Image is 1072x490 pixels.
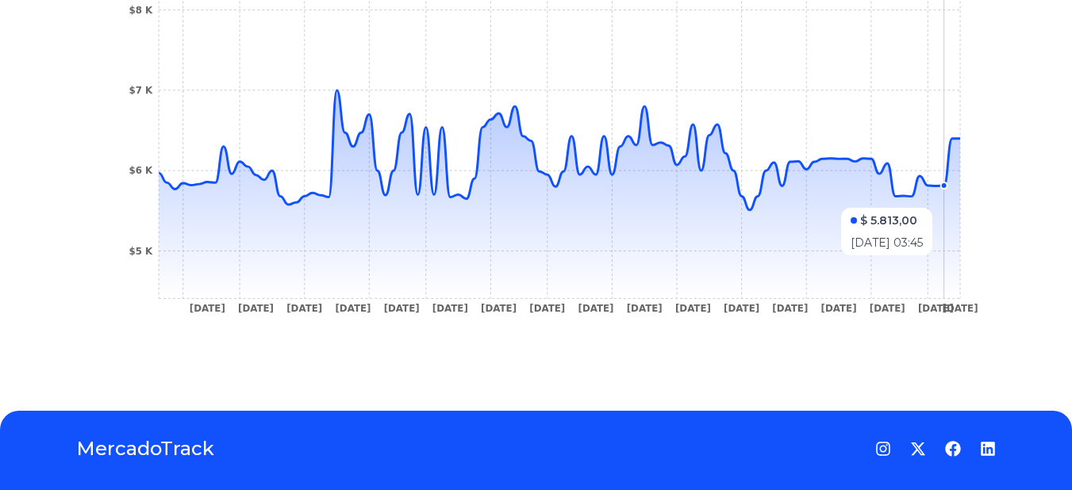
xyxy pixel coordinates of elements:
tspan: [DATE] [918,303,954,314]
tspan: [DATE] [190,303,225,314]
tspan: [DATE] [821,303,857,314]
a: MercadoTrack [76,436,214,461]
tspan: [DATE] [432,303,468,314]
tspan: [DATE] [286,303,322,314]
a: Instagram [875,441,891,457]
tspan: [DATE] [578,303,613,314]
tspan: [DATE] [943,303,978,314]
tspan: [DATE] [384,303,420,314]
tspan: [DATE] [335,303,371,314]
tspan: $7 K [129,85,153,96]
tspan: [DATE] [675,303,711,314]
tspan: $8 K [129,5,153,16]
tspan: [DATE] [529,303,565,314]
a: Facebook [945,441,961,457]
tspan: [DATE] [627,303,663,314]
tspan: [DATE] [238,303,274,314]
a: Twitter [910,441,926,457]
tspan: $6 K [129,165,153,176]
a: LinkedIn [980,441,996,457]
tspan: [DATE] [724,303,759,314]
tspan: [DATE] [481,303,517,314]
tspan: [DATE] [772,303,808,314]
tspan: [DATE] [870,303,905,314]
tspan: $5 K [129,246,153,257]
